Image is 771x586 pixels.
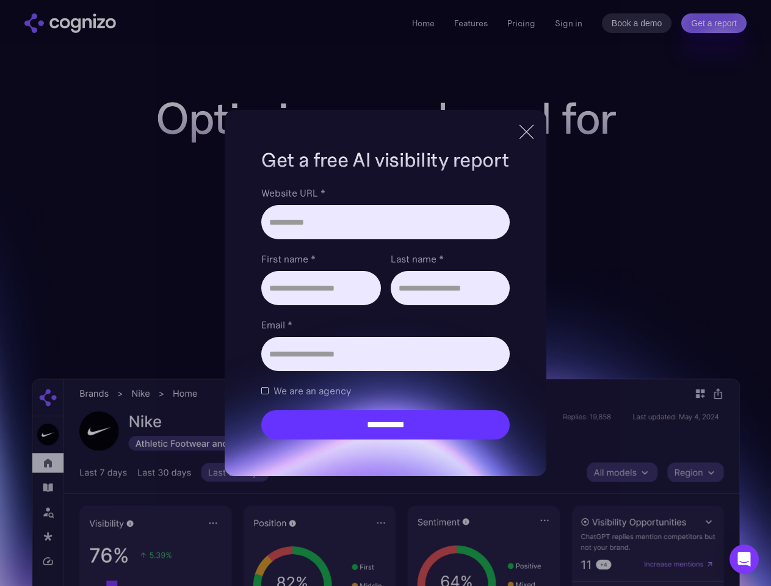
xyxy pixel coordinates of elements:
[261,317,509,332] label: Email *
[261,146,509,173] h1: Get a free AI visibility report
[261,186,509,440] form: Brand Report Form
[261,251,380,266] label: First name *
[273,383,351,398] span: We are an agency
[261,186,509,200] label: Website URL *
[729,544,759,574] div: Open Intercom Messenger
[391,251,510,266] label: Last name *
